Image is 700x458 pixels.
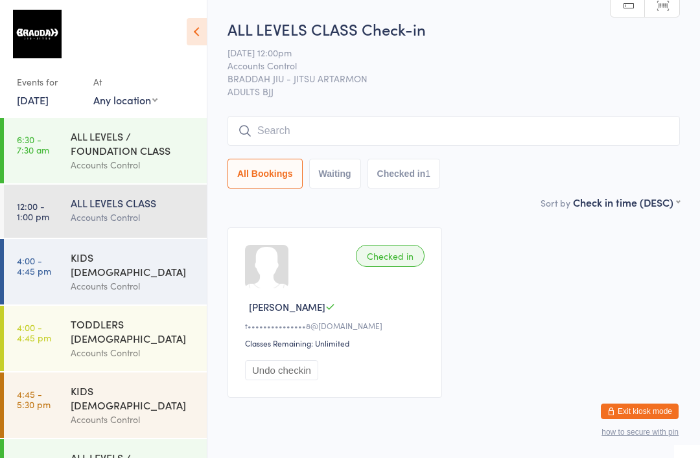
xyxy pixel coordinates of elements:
[245,338,428,349] div: Classes Remaining: Unlimited
[227,46,660,59] span: [DATE] 12:00pm
[227,72,660,85] span: BRADDAH JIU - JITSU ARTARMON
[227,59,660,72] span: Accounts Control
[367,159,441,189] button: Checked in1
[4,372,207,438] a: 4:45 -5:30 pmKIDS [DEMOGRAPHIC_DATA]Accounts Control
[17,389,51,409] time: 4:45 - 5:30 pm
[4,118,207,183] a: 6:30 -7:30 amALL LEVELS / FOUNDATION CLASSAccounts Control
[17,201,49,222] time: 12:00 - 1:00 pm
[71,196,196,210] div: ALL LEVELS CLASS
[17,134,49,155] time: 6:30 - 7:30 am
[227,18,680,40] h2: ALL LEVELS CLASS Check-in
[227,159,303,189] button: All Bookings
[4,185,207,238] a: 12:00 -1:00 pmALL LEVELS CLASSAccounts Control
[4,239,207,304] a: 4:00 -4:45 pmKIDS [DEMOGRAPHIC_DATA]Accounts Control
[71,384,196,412] div: KIDS [DEMOGRAPHIC_DATA]
[17,93,49,107] a: [DATE]
[71,129,196,157] div: ALL LEVELS / FOUNDATION CLASS
[71,157,196,172] div: Accounts Control
[71,250,196,279] div: KIDS [DEMOGRAPHIC_DATA]
[4,306,207,371] a: 4:00 -4:45 pmTODDLERS [DEMOGRAPHIC_DATA]Accounts Control
[425,168,430,179] div: 1
[71,345,196,360] div: Accounts Control
[601,428,679,437] button: how to secure with pin
[601,404,679,419] button: Exit kiosk mode
[573,195,680,209] div: Check in time (DESC)
[356,245,425,267] div: Checked in
[71,279,196,293] div: Accounts Control
[17,71,80,93] div: Events for
[227,116,680,146] input: Search
[245,360,318,380] button: Undo checkin
[71,210,196,225] div: Accounts Control
[93,93,157,107] div: Any location
[541,196,570,209] label: Sort by
[17,322,51,343] time: 4:00 - 4:45 pm
[245,320,428,331] div: t•••••••••••••••8@[DOMAIN_NAME]
[13,10,62,58] img: Braddah Jiu Jitsu Artarmon
[17,255,51,276] time: 4:00 - 4:45 pm
[93,71,157,93] div: At
[309,159,361,189] button: Waiting
[227,85,680,98] span: ADULTS BJJ
[249,300,325,314] span: [PERSON_NAME]
[71,317,196,345] div: TODDLERS [DEMOGRAPHIC_DATA]
[71,412,196,427] div: Accounts Control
